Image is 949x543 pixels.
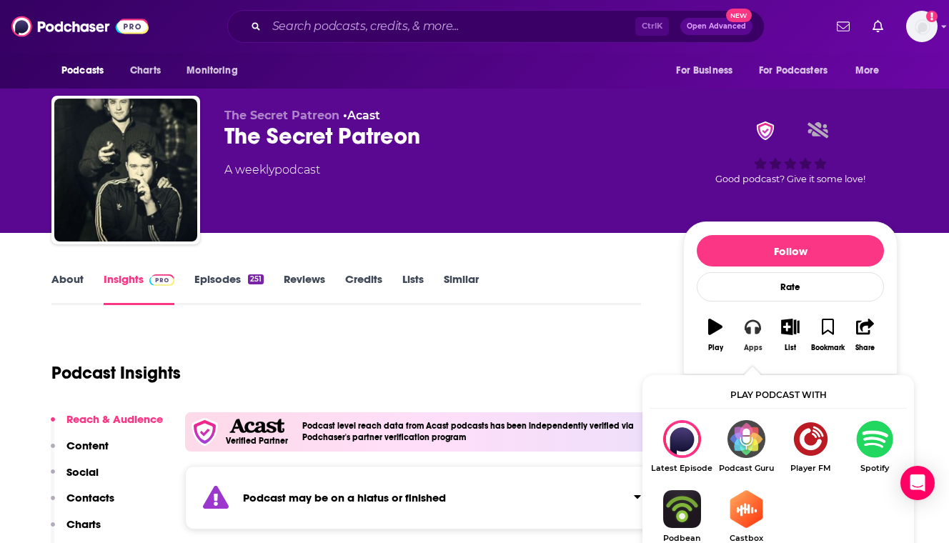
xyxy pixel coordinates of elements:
[66,491,114,504] p: Contacts
[51,272,84,305] a: About
[191,418,219,446] img: verfied icon
[66,439,109,452] p: Content
[843,464,907,473] span: Spotify
[130,61,161,81] span: Charts
[697,309,734,361] button: Play
[726,9,752,22] span: New
[752,121,779,140] img: verified Badge
[149,274,174,286] img: Podchaser Pro
[714,534,778,543] span: Castbox
[345,272,382,305] a: Credits
[906,11,938,42] img: User Profile
[51,362,181,384] h1: Podcast Insights
[809,309,846,361] button: Bookmark
[194,272,264,305] a: Episodes251
[650,464,714,473] span: Latest Episode
[224,109,339,122] span: The Secret Patreon
[54,99,197,241] img: The Secret Patreon
[855,61,880,81] span: More
[843,420,907,473] a: SpotifySpotify
[402,272,424,305] a: Lists
[635,17,669,36] span: Ctrl K
[267,15,635,38] input: Search podcasts, credits, & more...
[683,109,898,197] div: verified BadgeGood podcast? Give it some love!
[715,174,865,184] span: Good podcast? Give it some love!
[697,235,884,266] button: Follow
[708,344,723,352] div: Play
[906,11,938,42] span: Logged in as evankrask
[650,534,714,543] span: Podbean
[778,464,843,473] span: Player FM
[867,14,889,39] a: Show notifications dropdown
[51,57,122,84] button: open menu
[227,10,765,43] div: Search podcasts, credits, & more...
[714,464,778,473] span: Podcast Guru
[650,382,907,409] div: Play podcast with
[845,57,898,84] button: open menu
[302,421,653,442] h4: Podcast level reach data from Acast podcasts has been independently verified via Podchaser's part...
[734,309,771,361] button: Apps
[811,344,845,352] div: Bookmark
[772,309,809,361] button: List
[66,412,163,426] p: Reach & Audience
[687,23,746,30] span: Open Advanced
[750,57,848,84] button: open menu
[906,11,938,42] button: Show profile menu
[347,109,380,122] a: Acast
[51,412,163,439] button: Reach & Audience
[343,109,380,122] span: •
[676,61,732,81] span: For Business
[226,437,288,445] h5: Verified Partner
[61,61,104,81] span: Podcasts
[666,57,750,84] button: open menu
[650,420,714,473] div: The Secret Patreon on Latest Episode
[229,419,284,434] img: Acast
[243,491,446,504] strong: Podcast may be on a hiatus or finished
[759,61,828,81] span: For Podcasters
[900,466,935,500] div: Open Intercom Messenger
[11,13,149,40] img: Podchaser - Follow, Share and Rate Podcasts
[187,61,237,81] span: Monitoring
[284,272,325,305] a: Reviews
[744,344,762,352] div: Apps
[444,272,479,305] a: Similar
[680,18,752,35] button: Open AdvancedNew
[51,465,99,492] button: Social
[177,57,256,84] button: open menu
[926,11,938,22] svg: Add a profile image
[185,466,659,529] section: Click to expand status details
[224,161,320,179] div: A weekly podcast
[51,491,114,517] button: Contacts
[66,517,101,531] p: Charts
[248,274,264,284] div: 251
[714,490,778,543] a: CastboxCastbox
[66,465,99,479] p: Social
[855,344,875,352] div: Share
[51,439,109,465] button: Content
[831,14,855,39] a: Show notifications dropdown
[650,490,714,543] a: PodbeanPodbean
[104,272,174,305] a: InsightsPodchaser Pro
[847,309,884,361] button: Share
[785,344,796,352] div: List
[697,272,884,302] div: Rate
[714,420,778,473] a: Podcast GuruPodcast Guru
[778,420,843,473] a: Player FMPlayer FM
[121,57,169,84] a: Charts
